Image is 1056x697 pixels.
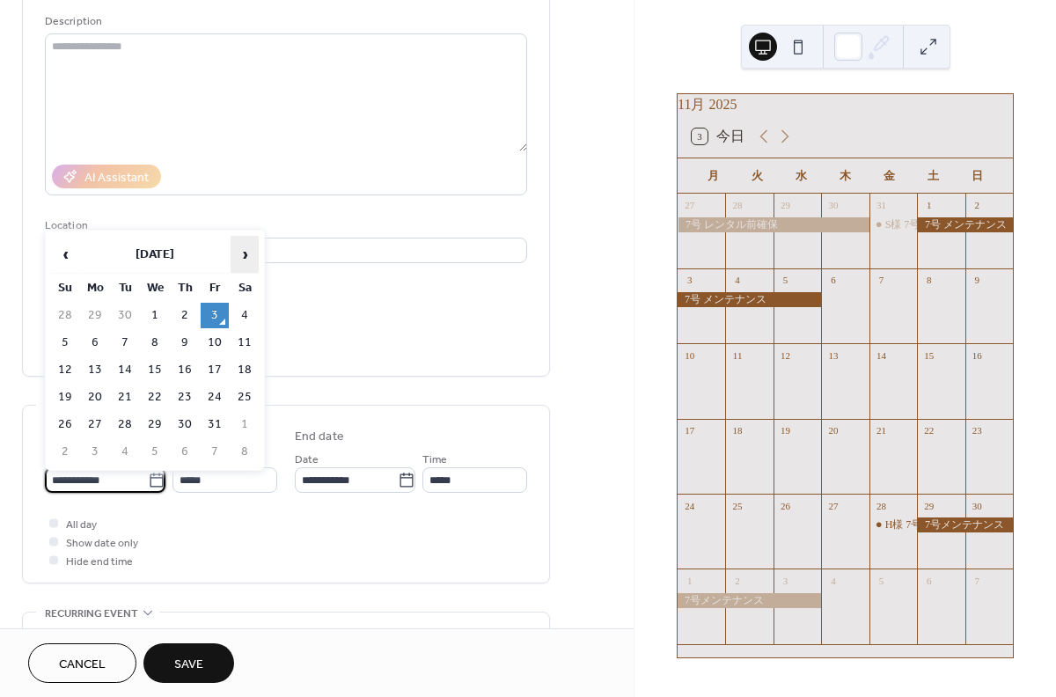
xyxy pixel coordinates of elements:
th: Su [51,275,79,301]
td: 30 [171,412,199,437]
button: 3今日 [686,124,751,149]
td: 5 [141,439,169,465]
td: 12 [51,357,79,383]
span: All day [66,516,97,534]
div: 4 [730,274,744,287]
div: 9 [971,274,984,287]
td: 21 [111,385,139,410]
div: 5 [779,274,792,287]
td: 1 [231,412,259,437]
th: Mo [81,275,109,301]
td: 7 [111,330,139,356]
th: Sa [231,275,259,301]
td: 13 [81,357,109,383]
div: 7号 メンテナンス [678,292,821,307]
div: 8 [922,274,935,287]
div: 28 [730,199,744,212]
td: 25 [231,385,259,410]
td: 24 [201,385,229,410]
div: 日 [955,158,999,194]
span: Cancel [59,656,106,674]
td: 30 [111,303,139,328]
td: 2 [51,439,79,465]
div: H様 7号レンタル [869,517,917,532]
th: [DATE] [81,236,229,274]
div: 31 [875,199,888,212]
div: 11月 2025 [678,94,1013,115]
div: 23 [971,424,984,437]
div: 19 [779,424,792,437]
div: 10 [683,348,696,362]
div: Description [45,12,524,31]
td: 9 [171,330,199,356]
div: 30 [826,199,840,212]
div: 2 [730,574,744,587]
div: 21 [875,424,888,437]
td: 8 [231,439,259,465]
div: 29 [922,499,935,512]
button: Cancel [28,643,136,683]
td: 29 [81,303,109,328]
div: 7号 レンタル前確保 [678,217,869,232]
div: 土 [911,158,955,194]
td: 28 [51,303,79,328]
div: 22 [922,424,935,437]
td: 17 [201,357,229,383]
div: 7 [875,274,888,287]
span: Recurring event [45,605,138,623]
div: 25 [730,499,744,512]
div: Location [45,216,524,235]
div: 28 [875,499,888,512]
div: 16 [971,348,984,362]
td: 6 [81,330,109,356]
td: 8 [141,330,169,356]
span: Time [422,451,447,469]
td: 19 [51,385,79,410]
div: End date [295,428,344,446]
span: Hide end time [66,553,133,571]
div: 18 [730,424,744,437]
td: 2 [171,303,199,328]
div: 13 [826,348,840,362]
td: 3 [81,439,109,465]
td: 31 [201,412,229,437]
td: 4 [111,439,139,465]
th: Fr [201,275,229,301]
td: 7 [201,439,229,465]
div: 2 [971,199,984,212]
td: 29 [141,412,169,437]
div: 17 [683,424,696,437]
span: Show date only [66,534,138,553]
div: 金 [867,158,911,194]
span: › [231,237,258,272]
span: Save [174,656,203,674]
div: 12 [779,348,792,362]
td: 6 [171,439,199,465]
div: 7号メンテナンス [678,593,821,608]
td: 18 [231,357,259,383]
div: 30 [971,499,984,512]
div: 7 [971,574,984,587]
th: Tu [111,275,139,301]
button: Save [143,643,234,683]
span: ‹ [52,237,78,272]
div: 29 [779,199,792,212]
div: 水 [780,158,824,194]
div: 3 [683,274,696,287]
div: 11 [730,348,744,362]
td: 16 [171,357,199,383]
div: S様 7号予約 [869,217,917,232]
td: 1 [141,303,169,328]
div: 3 [779,574,792,587]
div: 6 [922,574,935,587]
td: 11 [231,330,259,356]
td: 10 [201,330,229,356]
td: 28 [111,412,139,437]
div: 26 [779,499,792,512]
td: 22 [141,385,169,410]
td: 4 [231,303,259,328]
div: 1 [683,574,696,587]
div: 20 [826,424,840,437]
td: 20 [81,385,109,410]
div: 7号 メンテナンス [917,217,1013,232]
